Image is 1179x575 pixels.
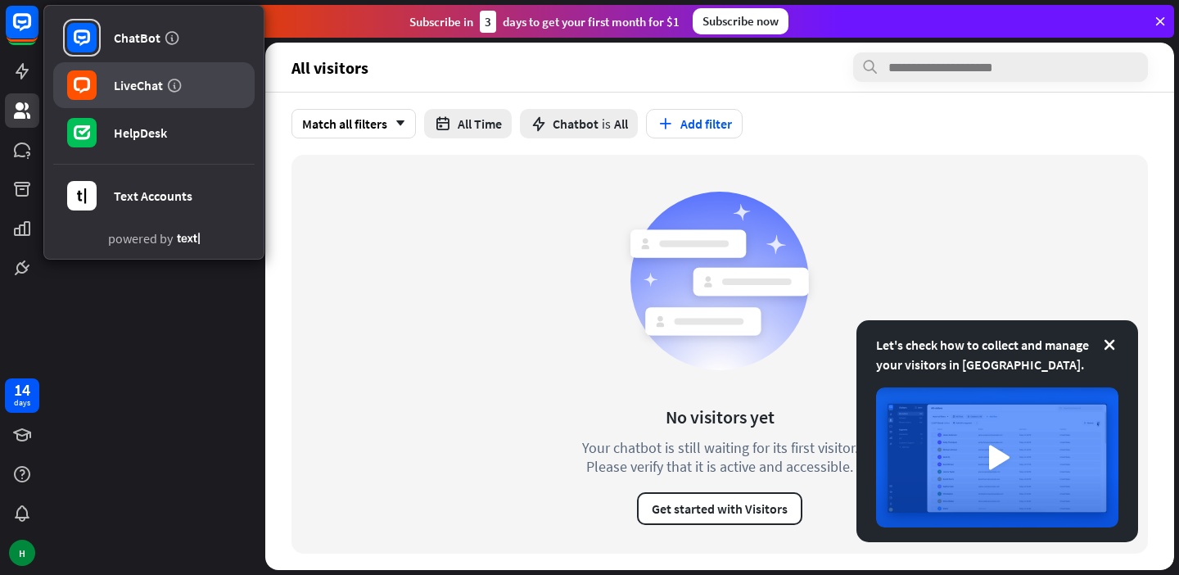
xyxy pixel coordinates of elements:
button: Get started with Visitors [637,492,802,525]
img: image [876,387,1118,527]
i: arrow_down [387,119,405,129]
span: All [614,115,628,132]
div: Match all filters [291,109,416,138]
div: No visitors yet [666,405,775,428]
div: H [9,540,35,566]
div: 14 [14,383,30,397]
div: days [14,397,30,409]
div: Your chatbot is still waiting for its first visitor. Please verify that it is active and accessible. [552,438,888,476]
div: Subscribe in days to get your first month for $1 [409,11,680,33]
button: Add filter [646,109,743,138]
button: All Time [424,109,512,138]
span: Chatbot [553,115,599,132]
button: Open LiveChat chat widget [13,7,62,56]
div: 3 [480,11,496,33]
span: is [602,115,611,132]
div: Let's check how to collect and manage your visitors in [GEOGRAPHIC_DATA]. [876,335,1118,374]
div: Subscribe now [693,8,788,34]
span: All visitors [291,58,368,77]
a: 14 days [5,378,39,413]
